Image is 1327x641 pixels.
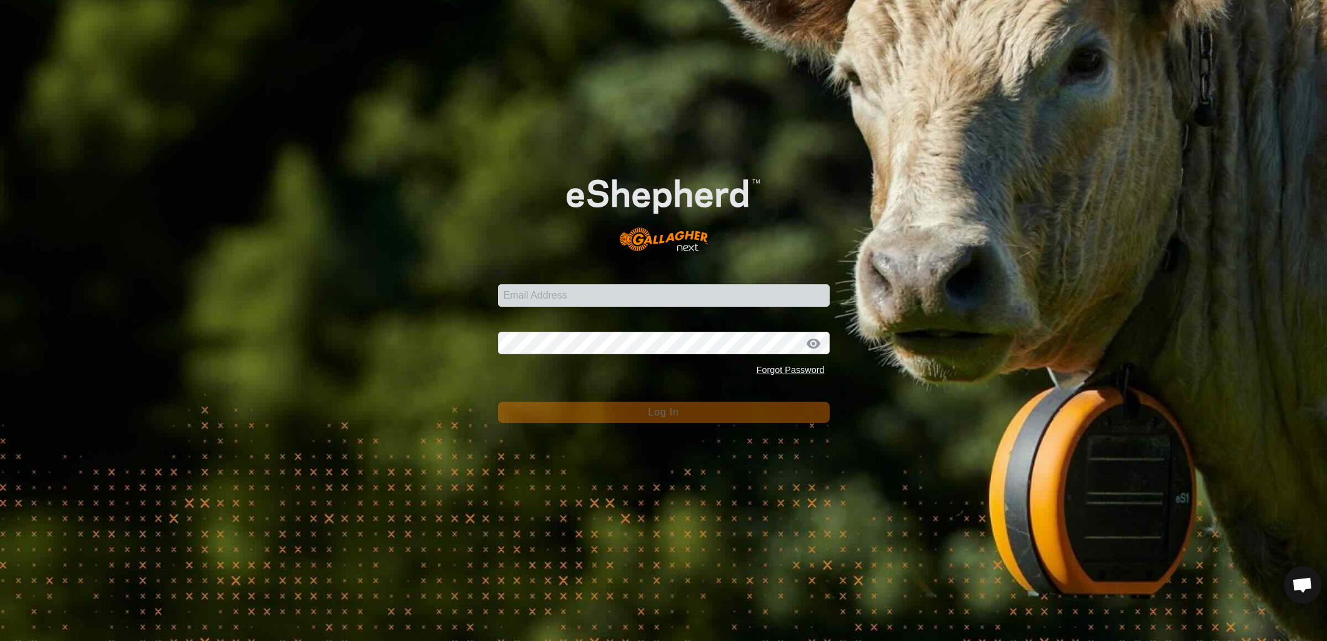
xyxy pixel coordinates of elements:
[1284,566,1321,604] div: Open chat
[498,284,830,307] input: Email Address
[498,402,830,423] button: Log In
[757,365,825,375] a: Forgot Password
[531,151,797,264] img: E-shepherd Logo
[648,407,678,417] span: Log In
